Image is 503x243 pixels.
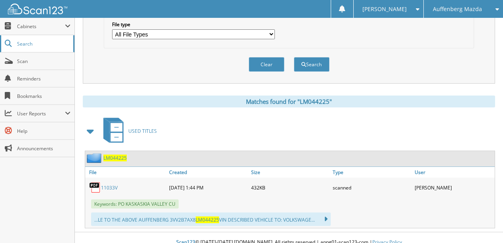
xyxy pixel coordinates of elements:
div: Matches found for "LM044225" [83,96,495,107]
a: USED TITLES [99,115,157,147]
div: [DATE] 1:44 PM [167,180,249,195]
span: Cabinets [17,23,65,30]
a: File [85,167,167,178]
button: Search [294,57,330,72]
span: LM044225 [196,216,219,223]
a: User [413,167,495,178]
span: Search [17,40,69,47]
span: USED TITLES [128,128,157,134]
span: User Reports [17,110,65,117]
div: 432KB [249,180,331,195]
iframe: Chat Widget [463,205,503,243]
span: Bookmarks [17,93,70,99]
span: Scan [17,58,70,65]
a: Created [167,167,249,178]
a: LM044225 [103,155,127,161]
div: scanned [331,180,413,195]
div: [PERSON_NAME] [413,180,495,195]
span: Announcements [17,145,70,152]
span: Auffenberg Mazda [433,7,482,11]
a: Size [249,167,331,178]
a: 11033V [101,184,118,191]
img: scan123-logo-white.svg [8,4,67,14]
span: Keywords: PO KASKASKIA VALLEY CU [91,199,179,209]
div: ...LE TO THE ABOVE AUFFENBERG 3VV2B7AX8 VIN DESCRIBED VEHICLE TO: VOLKSWAGE... [91,212,331,226]
label: File type [112,21,275,28]
span: Help [17,128,70,134]
span: Reminders [17,75,70,82]
img: folder2.png [87,153,103,163]
button: Clear [249,57,284,72]
span: [PERSON_NAME] [362,7,407,11]
img: PDF.png [89,182,101,193]
a: Type [331,167,413,178]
